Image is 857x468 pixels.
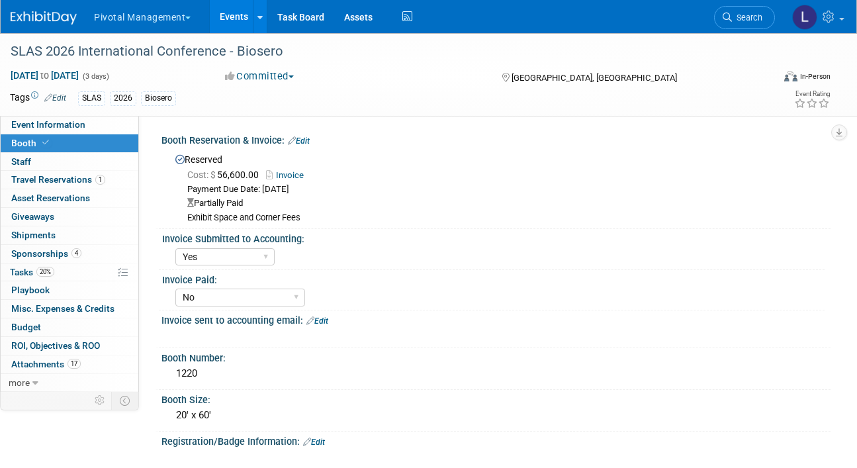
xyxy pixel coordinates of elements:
[1,318,138,336] a: Budget
[187,183,821,196] div: Payment Due Date: [DATE]
[187,169,217,180] span: Cost: $
[306,316,328,326] a: Edit
[95,175,105,185] span: 1
[161,390,831,406] div: Booth Size:
[1,355,138,373] a: Attachments17
[161,348,831,365] div: Booth Number:
[171,405,821,426] div: 20' x 60'
[1,374,138,392] a: more
[141,91,176,105] div: Biosero
[1,189,138,207] a: Asset Reservations
[187,197,821,210] div: Partially Paid
[1,245,138,263] a: Sponsorships4
[187,169,264,180] span: 56,600.00
[11,174,105,185] span: Travel Reservations
[11,248,81,259] span: Sponsorships
[1,281,138,299] a: Playbook
[38,70,51,81] span: to
[220,70,299,83] button: Committed
[10,267,54,277] span: Tasks
[6,40,760,64] div: SLAS 2026 International Conference - Biosero
[1,171,138,189] a: Travel Reservations1
[1,208,138,226] a: Giveaways
[36,267,54,277] span: 20%
[1,263,138,281] a: Tasks20%
[710,69,831,89] div: Event Format
[303,438,325,447] a: Edit
[187,212,821,224] div: Exhibit Space and Corner Fees
[78,91,105,105] div: SLAS
[110,91,136,105] div: 2026
[512,73,677,83] span: [GEOGRAPHIC_DATA], [GEOGRAPHIC_DATA]
[11,359,81,369] span: Attachments
[1,116,138,134] a: Event Information
[792,5,817,30] img: Leslie Pelton
[162,270,825,287] div: Invoice Paid:
[42,139,49,146] i: Booth reservation complete
[11,340,100,351] span: ROI, Objectives & ROO
[799,71,831,81] div: In-Person
[44,93,66,103] a: Edit
[11,193,90,203] span: Asset Reservations
[288,136,310,146] a: Edit
[171,150,821,224] div: Reserved
[81,72,109,81] span: (3 days)
[68,359,81,369] span: 17
[11,285,50,295] span: Playbook
[11,119,85,130] span: Event Information
[11,230,56,240] span: Shipments
[89,392,112,409] td: Personalize Event Tab Strip
[1,337,138,355] a: ROI, Objectives & ROO
[161,130,831,148] div: Booth Reservation & Invoice:
[1,134,138,152] a: Booth
[10,70,79,81] span: [DATE] [DATE]
[10,91,66,106] td: Tags
[171,363,821,384] div: 1220
[9,377,30,388] span: more
[11,322,41,332] span: Budget
[1,226,138,244] a: Shipments
[732,13,762,23] span: Search
[1,300,138,318] a: Misc. Expenses & Credits
[11,303,114,314] span: Misc. Expenses & Credits
[714,6,775,29] a: Search
[11,156,31,167] span: Staff
[162,229,825,246] div: Invoice Submitted to Accounting:
[71,248,81,258] span: 4
[784,71,797,81] img: Format-Inperson.png
[161,310,831,328] div: Invoice sent to accounting email:
[161,432,831,449] div: Registration/Badge Information:
[112,392,139,409] td: Toggle Event Tabs
[266,170,310,180] a: Invoice
[794,91,830,97] div: Event Rating
[11,11,77,24] img: ExhibitDay
[1,153,138,171] a: Staff
[11,138,52,148] span: Booth
[11,211,54,222] span: Giveaways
